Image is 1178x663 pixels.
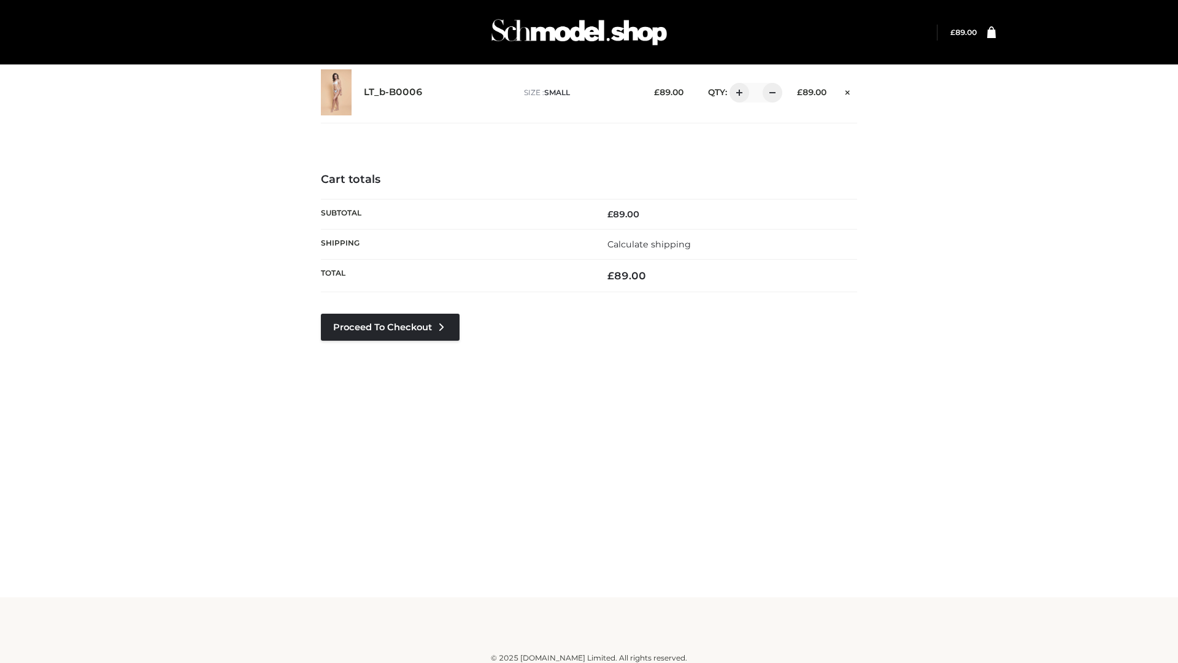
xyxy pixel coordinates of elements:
span: SMALL [544,88,570,97]
span: £ [797,87,803,97]
bdi: 89.00 [950,28,977,37]
p: size : [524,87,635,98]
bdi: 89.00 [654,87,683,97]
span: £ [607,269,614,282]
th: Shipping [321,229,589,259]
span: £ [654,87,660,97]
img: Schmodel Admin 964 [487,8,671,56]
a: Remove this item [839,83,857,99]
h4: Cart totals [321,173,857,187]
a: Calculate shipping [607,239,691,250]
th: Total [321,260,589,292]
span: £ [950,28,955,37]
a: £89.00 [950,28,977,37]
div: QTY: [696,83,778,103]
a: LT_b-B0006 [364,87,423,98]
bdi: 89.00 [607,209,639,220]
bdi: 89.00 [607,269,646,282]
span: £ [607,209,613,220]
th: Subtotal [321,199,589,229]
bdi: 89.00 [797,87,826,97]
a: Proceed to Checkout [321,314,460,341]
